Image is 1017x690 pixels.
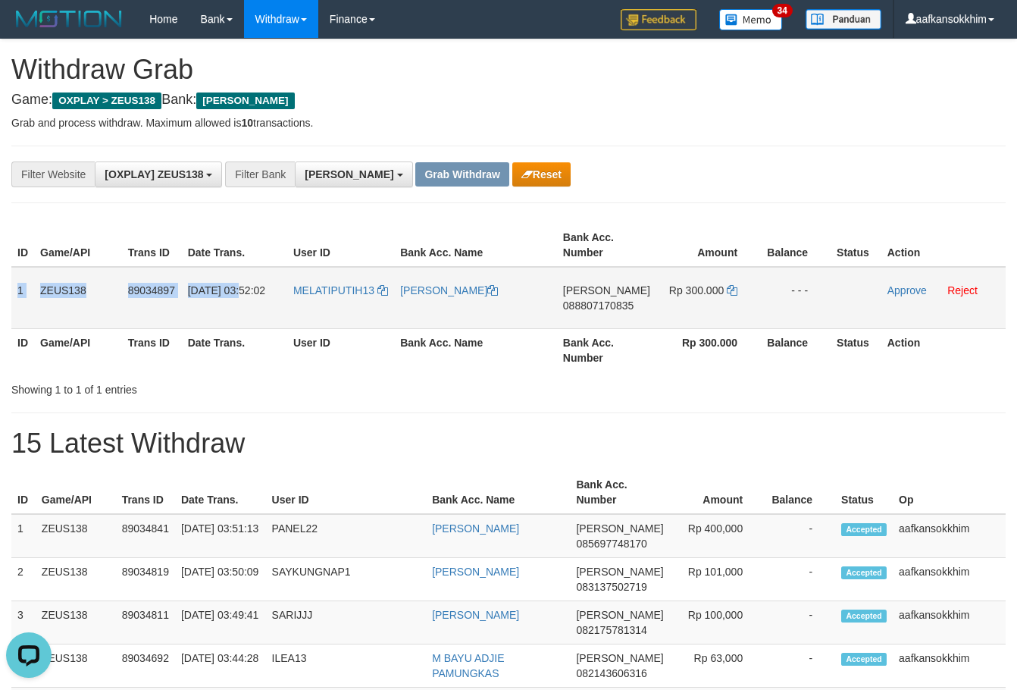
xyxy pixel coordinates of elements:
[576,538,646,550] span: Copy 085697748170 to clipboard
[105,168,203,180] span: [OXPLAY] ZEUS138
[835,471,893,514] th: Status
[576,624,646,636] span: Copy 082175781314 to clipboard
[576,609,663,621] span: [PERSON_NAME]
[34,328,122,372] th: Game/API
[11,428,1006,459] h1: 15 Latest Withdraw
[670,558,766,601] td: Rp 101,000
[182,224,287,267] th: Date Trans.
[947,284,978,296] a: Reject
[175,558,266,601] td: [DATE] 03:50:09
[893,645,1006,688] td: aafkansokkhim
[841,566,887,579] span: Accepted
[576,667,646,679] span: Copy 082143606316 to clipboard
[293,284,374,296] span: MELATIPUTIH13
[570,471,669,514] th: Bank Acc. Number
[11,55,1006,85] h1: Withdraw Grab
[576,581,646,593] span: Copy 083137502719 to clipboard
[656,224,760,267] th: Amount
[576,522,663,535] span: [PERSON_NAME]
[295,162,412,187] button: [PERSON_NAME]
[287,224,394,267] th: User ID
[432,652,504,679] a: M BAYU ADJIE PAMUNGKAS
[576,566,663,578] span: [PERSON_NAME]
[893,558,1006,601] td: aafkansokkhim
[95,162,222,187] button: [OXPLAY] ZEUS138
[266,514,427,558] td: PANEL22
[512,162,571,187] button: Reset
[563,300,634,312] span: Copy 088807170835 to clipboard
[432,522,519,535] a: [PERSON_NAME]
[841,523,887,536] span: Accepted
[128,284,175,296] span: 89034897
[893,514,1006,558] td: aafkansokkhim
[719,9,783,30] img: Button%20Memo.svg
[765,601,835,645] td: -
[116,645,175,688] td: 89034692
[116,471,175,514] th: Trans ID
[11,93,1006,108] h4: Game: Bank:
[11,8,127,30] img: MOTION_logo.png
[11,558,36,601] td: 2
[11,601,36,645] td: 3
[727,284,737,296] a: Copy 300000 to clipboard
[887,284,927,296] a: Approve
[34,267,122,329] td: ZEUS138
[394,328,557,372] th: Bank Acc. Name
[6,6,52,52] button: Open LiveChat chat widget
[670,645,766,688] td: Rp 63,000
[760,328,831,372] th: Balance
[175,514,266,558] td: [DATE] 03:51:13
[225,162,295,187] div: Filter Bank
[415,162,509,187] button: Grab Withdraw
[621,9,696,30] img: Feedback.jpg
[670,601,766,645] td: Rp 100,000
[11,162,95,187] div: Filter Website
[576,652,663,664] span: [PERSON_NAME]
[760,224,831,267] th: Balance
[266,601,427,645] td: SARIJJJ
[394,224,557,267] th: Bank Acc. Name
[36,514,116,558] td: ZEUS138
[765,471,835,514] th: Balance
[116,558,175,601] td: 89034819
[557,328,656,372] th: Bank Acc. Number
[841,653,887,666] span: Accepted
[806,9,881,30] img: panduan.png
[305,168,393,180] span: [PERSON_NAME]
[266,645,427,688] td: ILEA13
[188,284,265,296] span: [DATE] 03:52:02
[196,93,294,109] span: [PERSON_NAME]
[893,601,1006,645] td: aafkansokkhim
[400,284,498,296] a: [PERSON_NAME]
[670,514,766,558] td: Rp 400,000
[11,224,34,267] th: ID
[765,514,835,558] td: -
[116,601,175,645] td: 89034811
[266,558,427,601] td: SAYKUNGNAP1
[175,471,266,514] th: Date Trans.
[669,284,724,296] span: Rp 300.000
[287,328,394,372] th: User ID
[293,284,388,296] a: MELATIPUTIH13
[52,93,161,109] span: OXPLAY > ZEUS138
[11,514,36,558] td: 1
[760,267,831,329] td: - - -
[765,558,835,601] td: -
[656,328,760,372] th: Rp 300.000
[266,471,427,514] th: User ID
[122,224,182,267] th: Trans ID
[11,471,36,514] th: ID
[36,601,116,645] td: ZEUS138
[557,224,656,267] th: Bank Acc. Number
[831,328,881,372] th: Status
[175,601,266,645] td: [DATE] 03:49:41
[841,610,887,623] span: Accepted
[34,224,122,267] th: Game/API
[11,115,1006,130] p: Grab and process withdraw. Maximum allowed is transactions.
[122,328,182,372] th: Trans ID
[881,328,1006,372] th: Action
[831,224,881,267] th: Status
[881,224,1006,267] th: Action
[182,328,287,372] th: Date Trans.
[11,376,412,397] div: Showing 1 to 1 of 1 entries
